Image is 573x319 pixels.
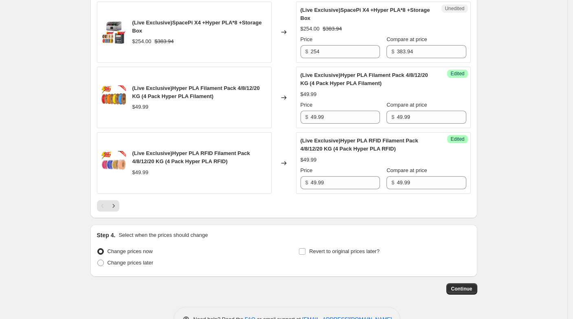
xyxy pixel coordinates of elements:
div: $254.00 [132,37,151,46]
span: (Live Exclusive)Hyper PLA Filament Pack 4/8/12/20 KG (4 Pack Hyper PLA Filament) [132,85,260,99]
span: (Live Exclusive)Hyper PLA Filament Pack 4/8/12/20 KG (4 Pack Hyper PLA Filament) [301,72,428,86]
span: Change prices later [108,260,154,266]
strike: $383.94 [323,25,342,33]
img: 11_02_131bbb1a-3ba1-4707-864d-840da699fcf5_80x.png [101,85,126,110]
span: Revert to original prices later? [309,248,380,254]
p: Select when the prices should change [119,231,208,239]
span: (Live Exclusive)SpacePi X4 +Hyper PLA*8 +Storage Box [132,20,262,34]
span: Change prices now [108,248,153,254]
img: 11_01_1_7c1671a1-1d71-4c77-9964-dc55202c52cd_80x.png [101,151,126,175]
span: (Live Exclusive)Hyper PLA RFID Filament Pack 4/8/12/20 KG (4 Pack Hyper PLA RFID) [301,138,418,152]
div: $49.99 [301,156,317,164]
div: $49.99 [301,90,317,98]
div: $49.99 [132,103,149,111]
span: $ [305,179,308,186]
span: Price [301,36,313,42]
h2: Step 4. [97,231,116,239]
span: $ [305,48,308,55]
span: Continue [451,286,472,292]
button: Next [108,200,119,212]
div: $49.99 [132,168,149,177]
img: 20250903-154219_80x.png [101,20,126,44]
span: $ [391,179,394,186]
nav: Pagination [97,200,119,212]
div: $254.00 [301,25,320,33]
span: Compare at price [386,102,427,108]
span: $ [305,114,308,120]
span: Price [301,167,313,173]
span: (Live Exclusive)SpacePi X4 +Hyper PLA*8 +Storage Box [301,7,430,21]
span: Compare at price [386,36,427,42]
span: Unedited [445,5,464,12]
button: Continue [446,283,477,295]
span: Edited [450,70,464,77]
strike: $383.94 [155,37,174,46]
span: Edited [450,136,464,142]
span: Compare at price [386,167,427,173]
span: Price [301,102,313,108]
span: $ [391,114,394,120]
span: $ [391,48,394,55]
span: (Live Exclusive)Hyper PLA RFID Filament Pack 4/8/12/20 KG (4 Pack Hyper PLA RFID) [132,150,250,164]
